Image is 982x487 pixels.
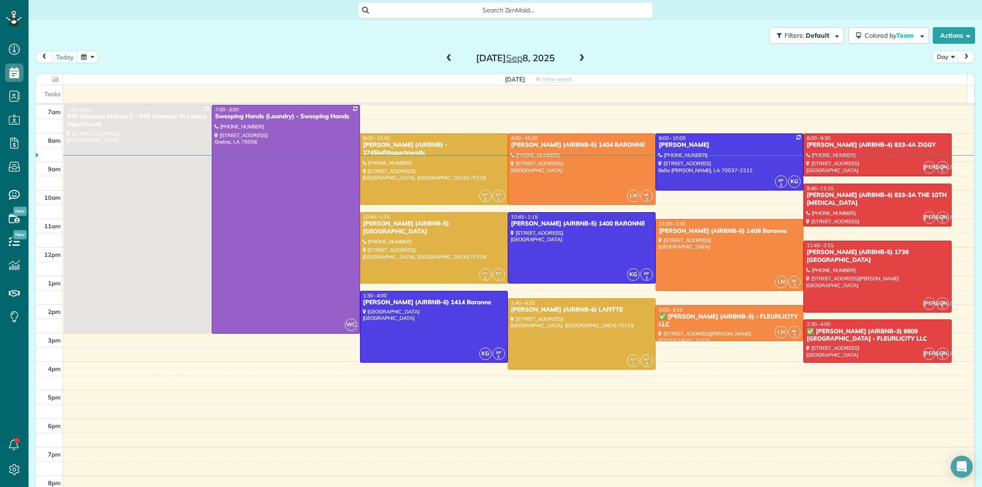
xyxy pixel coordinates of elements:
[48,137,61,144] span: 8am
[627,268,639,281] span: KG
[48,108,61,116] span: 7am
[363,299,505,307] div: [PERSON_NAME] (AIRBNB-6) 1414 Baronne
[44,194,61,201] span: 10am
[769,27,844,44] button: Filters: Default
[631,357,636,362] span: KP
[807,321,831,327] span: 2:30 - 4:00
[807,242,833,249] span: 11:45 - 2:15
[52,51,78,63] button: today
[493,195,505,204] small: 1
[937,353,948,361] small: 1
[806,249,948,264] div: [PERSON_NAME] (AIRBNB-5) 1736 [GEOGRAPHIC_DATA]
[345,319,357,331] span: WC
[784,31,804,40] span: Filters:
[479,348,492,360] span: KG
[848,27,929,44] button: Colored byTeam
[923,297,936,310] span: [PERSON_NAME]
[628,359,639,368] small: 1
[788,175,801,188] span: KG
[775,326,787,338] span: LN
[940,300,945,305] span: CG
[48,365,61,372] span: 4pm
[48,308,61,315] span: 2pm
[458,53,573,63] h2: [DATE] 8, 2025
[933,51,959,63] button: Day
[48,394,61,401] span: 5pm
[67,106,91,113] span: 7:00 - 3:00
[363,141,505,157] div: [PERSON_NAME] (AIRBNB) - 2745lafittepartnersllc
[940,350,945,355] span: CG
[482,271,488,276] span: KP
[215,106,239,113] span: 7:00 - 3:00
[659,307,683,313] span: 2:00 - 3:15
[937,216,948,225] small: 1
[48,165,61,173] span: 9am
[658,141,801,149] div: [PERSON_NAME]
[363,135,390,141] span: 8:00 - 10:30
[644,271,649,276] span: EP
[48,479,61,487] span: 8pm
[641,359,652,368] small: 3
[779,178,784,183] span: EP
[67,113,209,128] div: 925 Common Melissa L - 925 Common St Luxury Apartments
[35,51,53,63] button: prev
[765,27,844,44] a: Filters: Default
[958,51,975,63] button: next
[775,181,787,190] small: 1
[923,348,936,360] span: [PERSON_NAME]
[363,214,390,220] span: 10:45 - 1:15
[511,141,653,149] div: [PERSON_NAME] (AIRBNB-5) 1404 BARONNE
[215,113,357,121] div: Sweeping Hands (Laundry) - Sweeping Hands
[480,195,491,204] small: 3
[807,185,833,191] span: 9:45 - 11:15
[940,163,945,168] span: CG
[789,331,800,340] small: 2
[807,135,831,141] span: 8:00 - 9:30
[792,278,797,283] span: ML
[806,328,948,343] div: ✅ [PERSON_NAME] (AIRBNB-3) 8809 [GEOGRAPHIC_DATA] - FLEURLICITY LLC
[923,161,936,174] span: [PERSON_NAME]
[363,292,387,299] span: 1:30 - 4:00
[493,274,505,283] small: 1
[792,328,797,333] span: ML
[896,31,915,40] span: Team
[659,135,686,141] span: 8:00 - 10:00
[789,281,800,290] small: 2
[48,336,61,344] span: 3pm
[511,306,653,314] div: [PERSON_NAME] (AIRBNB-6) LAFITTE
[659,220,686,227] span: 11:00 - 1:30
[542,75,572,83] span: View week
[511,220,653,228] div: [PERSON_NAME] (AIRBNB-5) 1400 BARONNE
[363,220,505,236] div: [PERSON_NAME] (AIRBNB-5) [GEOGRAPHIC_DATA]
[937,166,948,175] small: 1
[480,274,491,283] small: 3
[865,31,917,40] span: Colored by
[511,300,535,306] span: 1:45 - 4:15
[937,302,948,311] small: 1
[658,313,801,329] div: ✅ [PERSON_NAME] (AIRBNB-3) - FLEURLICITY LLC
[493,353,505,361] small: 1
[940,214,945,219] span: CG
[644,192,650,197] span: ML
[511,214,538,220] span: 10:45 - 1:15
[48,279,61,287] span: 1pm
[496,350,501,355] span: EP
[806,191,948,207] div: [PERSON_NAME] (AIRBNB-4) 833-3A THE 10TH [MEDICAL_DATA]
[48,422,61,429] span: 6pm
[44,251,61,258] span: 12pm
[44,90,61,98] span: Tasks
[641,195,652,204] small: 2
[951,456,973,478] div: Open Intercom Messenger
[511,135,538,141] span: 8:00 - 10:30
[644,357,650,362] span: KP
[806,31,830,40] span: Default
[44,222,61,230] span: 11am
[806,141,948,149] div: [PERSON_NAME] (AIRBNB-4) 833-4A ZIGGY
[496,271,501,276] span: KP
[13,230,27,239] span: New
[775,276,787,288] span: LN
[505,75,525,83] span: [DATE]
[641,274,652,283] small: 1
[496,192,501,197] span: KP
[13,207,27,216] span: New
